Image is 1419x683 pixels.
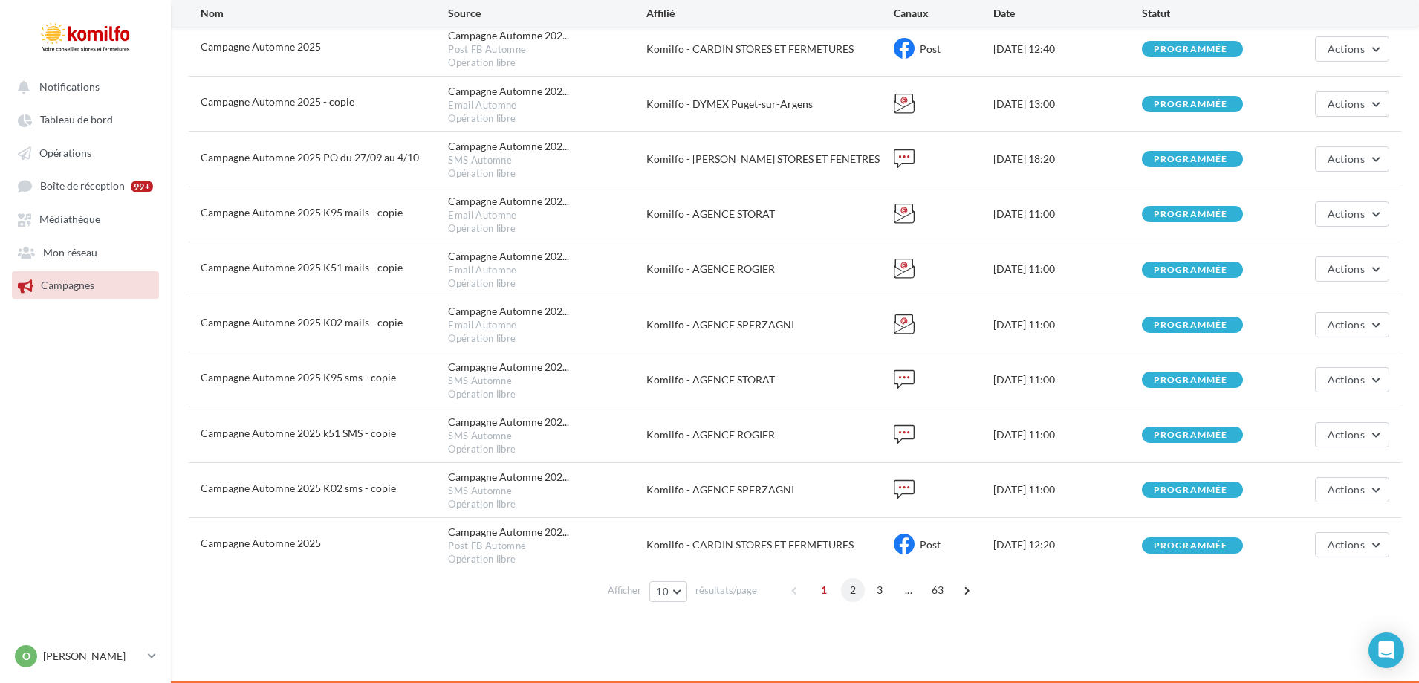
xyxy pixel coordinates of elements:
[649,581,687,602] button: 10
[1328,428,1365,441] span: Actions
[43,246,97,259] span: Mon réseau
[1328,152,1365,165] span: Actions
[1154,265,1228,275] div: programmée
[39,80,100,93] span: Notifications
[448,99,646,112] div: Email Automne
[656,586,669,598] span: 10
[448,319,646,332] div: Email Automne
[131,181,153,192] div: 99+
[993,482,1142,497] div: [DATE] 11:00
[448,139,569,154] span: Campagne Automne 202...
[9,239,162,265] a: Mon réseau
[1328,318,1365,331] span: Actions
[43,649,142,664] p: [PERSON_NAME]
[39,146,91,159] span: Opérations
[993,262,1142,276] div: [DATE] 11:00
[993,537,1142,552] div: [DATE] 12:20
[1328,42,1365,55] span: Actions
[646,537,894,552] div: Komilfo - CARDIN STORES ET FERMETURES
[920,538,941,551] span: Post
[1315,91,1389,117] button: Actions
[993,317,1142,332] div: [DATE] 11:00
[9,172,162,199] a: Boîte de réception 99+
[646,6,894,21] div: Affilié
[1315,256,1389,282] button: Actions
[448,485,646,498] div: SMS Automne
[1142,6,1290,21] div: Statut
[448,28,569,43] span: Campagne Automne 202...
[993,152,1142,166] div: [DATE] 18:20
[1154,430,1228,440] div: programmée
[1315,312,1389,337] button: Actions
[993,427,1142,442] div: [DATE] 11:00
[201,206,403,219] span: Campagne Automne 2025 K95 mails - copie
[868,578,892,602] span: 3
[448,360,569,375] span: Campagne Automne 202...
[646,317,894,332] div: Komilfo - AGENCE SPERZAGNI
[201,482,396,494] span: Campagne Automne 2025 K02 sms - copie
[1154,541,1228,551] div: programmée
[448,415,569,430] span: Campagne Automne 202...
[646,262,894,276] div: Komilfo - AGENCE ROGIER
[646,482,894,497] div: Komilfo - AGENCE SPERZAGNI
[993,6,1142,21] div: Date
[1315,532,1389,557] button: Actions
[1154,320,1228,330] div: programmée
[1154,375,1228,385] div: programmée
[40,114,113,126] span: Tableau de bord
[22,649,30,664] span: O
[448,249,569,264] span: Campagne Automne 202...
[646,207,894,221] div: Komilfo - AGENCE STORAT
[646,152,894,166] div: Komilfo - [PERSON_NAME] STORES ET FENETRES
[9,106,162,132] a: Tableau de bord
[646,42,894,56] div: Komilfo - CARDIN STORES ET FERMETURES
[201,537,321,549] span: Campagne Automne 2025
[993,42,1142,56] div: [DATE] 12:40
[646,97,894,111] div: Komilfo - DYMEX Puget-sur-Argens
[12,642,159,670] a: O [PERSON_NAME]
[1315,422,1389,447] button: Actions
[920,42,941,55] span: Post
[448,375,646,388] div: SMS Automne
[448,304,569,319] span: Campagne Automne 202...
[448,56,646,70] div: Opération libre
[201,427,396,439] span: Campagne Automne 2025 k51 SMS - copie
[993,372,1142,387] div: [DATE] 11:00
[41,279,94,292] span: Campagnes
[1368,632,1404,668] div: Open Intercom Messenger
[897,578,920,602] span: ...
[201,6,448,21] div: Nom
[1154,45,1228,54] div: programmée
[1315,146,1389,172] button: Actions
[1328,373,1365,386] span: Actions
[448,540,646,553] div: Post FB Automne
[841,578,865,602] span: 2
[201,371,396,383] span: Campagne Automne 2025 K95 sms - copie
[448,430,646,443] div: SMS Automne
[201,95,354,108] span: Campagne Automne 2025 - copie
[993,97,1142,111] div: [DATE] 13:00
[448,222,646,236] div: Opération libre
[1328,97,1365,110] span: Actions
[448,388,646,401] div: Opération libre
[448,264,646,277] div: Email Automne
[448,553,646,566] div: Opération libre
[646,427,894,442] div: Komilfo - AGENCE ROGIER
[448,167,646,181] div: Opération libre
[1315,36,1389,62] button: Actions
[448,6,646,21] div: Source
[448,43,646,56] div: Post FB Automne
[448,277,646,291] div: Opération libre
[448,194,569,209] span: Campagne Automne 202...
[812,578,836,602] span: 1
[646,372,894,387] div: Komilfo - AGENCE STORAT
[695,583,757,598] span: résultats/page
[39,213,100,226] span: Médiathèque
[448,498,646,511] div: Opération libre
[448,112,646,126] div: Opération libre
[1315,201,1389,227] button: Actions
[9,271,162,298] a: Campagnes
[1154,100,1228,109] div: programmée
[1154,485,1228,495] div: programmée
[201,151,419,164] span: Campagne Automne 2025 PO du 27/09 au 4/10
